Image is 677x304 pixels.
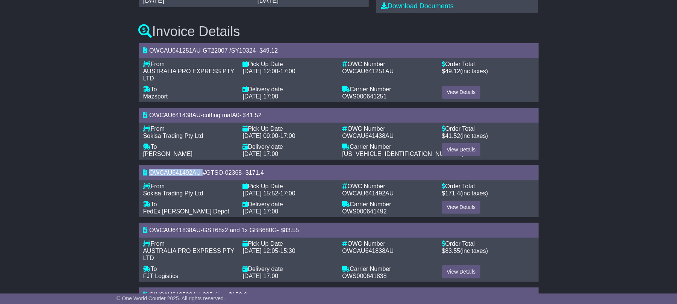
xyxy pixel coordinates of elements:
[442,60,534,68] div: Order Total
[143,93,168,100] span: Mazsport
[243,151,279,157] span: [DATE] 17:00
[243,143,335,150] div: Delivery date
[342,86,435,93] div: Carrier Number
[263,47,278,54] span: 49.12
[203,112,239,118] span: cutting matA0
[149,169,201,176] span: OWCAU641492AU
[243,240,335,247] div: Pick Up Date
[445,68,460,74] span: 49.12
[284,227,299,233] span: 83.55
[243,208,279,215] span: [DATE] 17:00
[442,132,534,139] div: $ (inc taxes)
[342,143,435,150] div: Carrier Number
[342,208,387,215] span: OWS000641492
[143,273,179,279] span: FJT Logistics
[139,24,539,39] h3: Invoice Details
[243,273,279,279] span: [DATE] 17:00
[203,47,256,54] span: GT22007 /SY10324
[381,2,454,10] a: Download Documents
[243,125,335,132] div: Pick Up Date
[445,190,460,197] span: 171.4
[143,240,235,247] div: From
[342,273,387,279] span: OWS000641838
[442,265,481,278] a: View Details
[149,227,201,233] span: OWCAU641838AU
[342,93,387,100] span: OWS000641251
[203,169,242,176] span: #GTSO-02368
[342,265,435,272] div: Carrier Number
[342,68,394,74] span: OWCAU641251AU
[445,133,460,139] span: 41.52
[243,265,335,272] div: Delivery date
[442,86,481,99] a: View Details
[243,68,335,75] div: -
[143,201,235,208] div: To
[445,248,460,254] span: 83.55
[203,292,225,298] span: 305 tiles
[243,93,279,100] span: [DATE] 17:00
[143,151,193,157] span: [PERSON_NAME]
[143,68,234,82] span: AUSTRALIA PRO EXPRESS PTY LTD
[143,190,203,197] span: Sokisa Trading Pty Ltd
[143,248,234,261] span: AUSTRALIA PRO EXPRESS PTY LTD
[139,287,539,302] div: - - $
[442,68,534,75] div: $ (inc taxes)
[232,292,247,298] span: 159.6
[143,265,235,272] div: To
[203,227,277,233] span: GST68x2 and 1x GBB680G
[342,201,435,208] div: Carrier Number
[247,112,262,118] span: 41.52
[280,68,295,74] span: 17:00
[243,190,335,197] div: -
[243,201,335,208] div: Delivery date
[342,248,394,254] span: OWCAU641838AU
[243,60,335,68] div: Pick Up Date
[342,125,435,132] div: OWC Number
[342,133,394,139] span: OWCAU641438AU
[149,292,201,298] span: OWCAU642508AU
[149,112,201,118] span: OWCAU641438AU
[243,132,335,139] div: -
[342,151,463,157] span: [US_VEHICLE_IDENTIFICATION_NUMBER]
[342,190,394,197] span: OWCAU641492AU
[143,133,203,139] span: Sokisa Trading Pty Ltd
[280,190,295,197] span: 17:00
[442,143,481,156] a: View Details
[243,248,279,254] span: [DATE] 12:05
[280,133,295,139] span: 17:00
[442,183,534,190] div: Order Total
[149,47,201,54] span: OWCAU641251AU
[243,68,279,74] span: [DATE] 12:00
[243,190,279,197] span: [DATE] 15:52
[143,60,235,68] div: From
[143,86,235,93] div: To
[442,240,534,247] div: Order Total
[249,169,264,176] span: 171.4
[143,183,235,190] div: From
[143,208,229,215] span: FedEx [PERSON_NAME] Depot
[143,143,235,150] div: To
[243,247,335,254] div: -
[442,247,534,254] div: $ (inc taxes)
[243,133,279,139] span: [DATE] 09:00
[139,223,539,237] div: - - $
[117,295,225,301] span: © One World Courier 2025. All rights reserved.
[442,125,534,132] div: Order Total
[442,190,534,197] div: $ (inc taxes)
[342,240,435,247] div: OWC Number
[139,165,539,180] div: - - $
[243,86,335,93] div: Delivery date
[143,125,235,132] div: From
[342,60,435,68] div: OWC Number
[280,248,295,254] span: 15:30
[342,183,435,190] div: OWC Number
[139,43,539,58] div: - - $
[139,108,539,123] div: - - $
[243,183,335,190] div: Pick Up Date
[442,201,481,214] a: View Details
